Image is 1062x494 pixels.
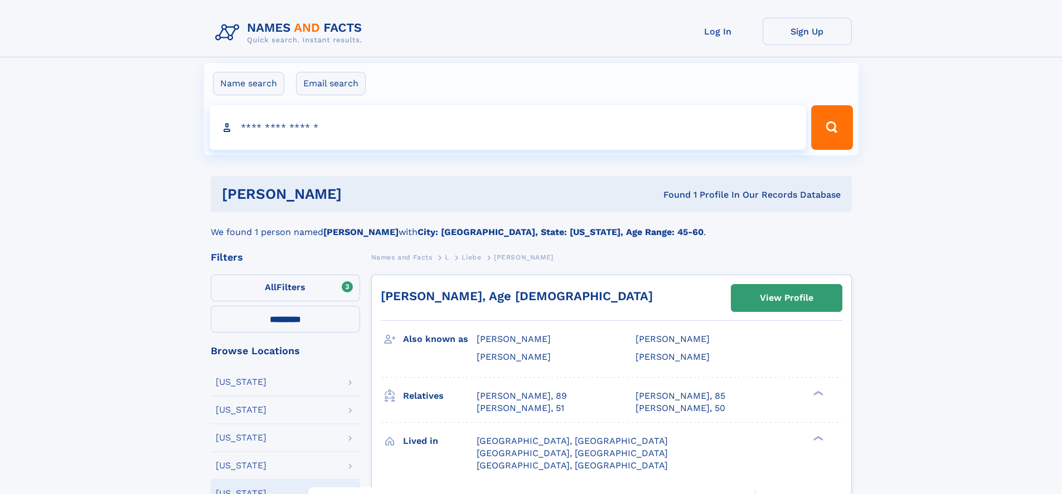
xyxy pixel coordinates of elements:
[760,285,813,311] div: View Profile
[477,460,668,471] span: [GEOGRAPHIC_DATA], [GEOGRAPHIC_DATA]
[371,250,433,264] a: Names and Facts
[211,346,360,356] div: Browse Locations
[477,351,551,362] span: [PERSON_NAME]
[477,436,668,446] span: [GEOGRAPHIC_DATA], [GEOGRAPHIC_DATA]
[216,433,266,442] div: [US_STATE]
[403,387,477,405] h3: Relatives
[462,250,481,264] a: Liebe
[403,330,477,349] h3: Also known as
[477,390,567,402] a: [PERSON_NAME], 89
[211,275,360,301] label: Filters
[811,105,852,150] button: Search Button
[477,448,668,458] span: [GEOGRAPHIC_DATA], [GEOGRAPHIC_DATA]
[763,18,852,45] a: Sign Up
[636,351,710,362] span: [PERSON_NAME]
[213,72,284,95] label: Name search
[445,253,449,261] span: L
[636,390,725,402] a: [PERSON_NAME], 85
[210,105,807,150] input: search input
[222,187,503,201] h1: [PERSON_NAME]
[296,72,366,95] label: Email search
[731,285,842,311] a: View Profile
[636,334,710,344] span: [PERSON_NAME]
[211,212,852,239] div: We found 1 person named with .
[403,432,477,451] h3: Lived in
[673,18,763,45] a: Log In
[494,253,554,261] span: [PERSON_NAME]
[211,18,371,48] img: Logo Names and Facts
[323,227,399,237] b: [PERSON_NAME]
[811,434,824,442] div: ❯
[462,253,481,261] span: Liebe
[216,405,266,414] div: [US_STATE]
[381,289,653,303] a: [PERSON_NAME], Age [DEMOGRAPHIC_DATA]
[216,461,266,470] div: [US_STATE]
[811,389,824,397] div: ❯
[265,282,277,292] span: All
[477,334,551,344] span: [PERSON_NAME]
[418,227,704,237] b: City: [GEOGRAPHIC_DATA], State: [US_STATE], Age Range: 45-60
[445,250,449,264] a: L
[216,378,266,387] div: [US_STATE]
[636,402,725,414] a: [PERSON_NAME], 50
[502,189,841,201] div: Found 1 Profile In Our Records Database
[211,252,360,262] div: Filters
[477,402,564,414] a: [PERSON_NAME], 51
